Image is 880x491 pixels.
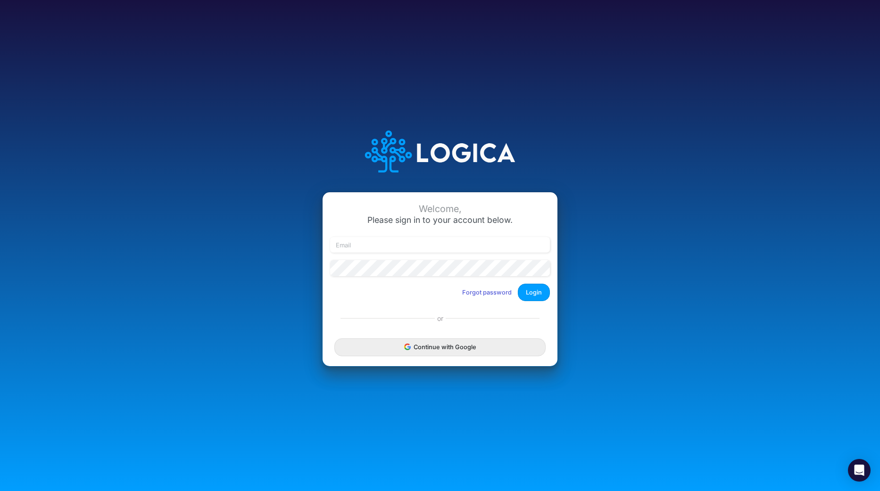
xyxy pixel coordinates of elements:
[367,215,513,225] span: Please sign in to your account below.
[334,338,546,356] button: Continue with Google
[456,285,518,300] button: Forgot password
[848,459,871,482] div: Open Intercom Messenger
[330,237,550,253] input: Email
[330,204,550,214] div: Welcome,
[518,284,550,301] button: Login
